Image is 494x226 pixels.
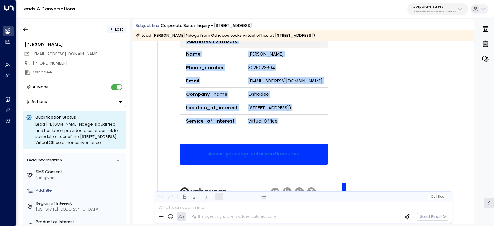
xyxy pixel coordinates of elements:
[248,88,328,101] td: Oshodee
[428,194,446,199] button: Cc|Bcc
[407,3,468,15] button: Corporate Suitesbf700612-62b1-479a-83db-a4f3d9aa0159
[295,187,304,196] img: unbounce google
[32,51,99,57] span: mcallenanitoss@gmail.com
[180,61,248,74] th: phone_number
[36,201,124,207] label: Region of Interest
[180,187,226,197] img: unbounce
[271,188,280,196] img: unbounce twitter
[436,195,437,199] span: |
[110,24,113,34] div: •
[248,48,328,61] td: [PERSON_NAME]
[35,115,123,120] p: Qualification Status
[33,69,126,75] div: Oshodee
[192,214,276,219] div: The agent signature is added automatically
[24,41,126,48] div: [PERSON_NAME]
[25,157,62,163] div: Lead Information
[248,74,328,88] td: [EMAIL_ADDRESS][DOMAIN_NAME]
[33,61,126,66] div: [PHONE_NUMBER]
[32,51,99,56] span: [EMAIL_ADDRESS][DOMAIN_NAME]
[161,23,252,29] div: Corporate Suites Inquiry - [STREET_ADDRESS]
[180,115,248,128] th: service_of_interest
[36,175,124,181] div: Not given
[180,88,248,101] th: company_name
[186,35,328,48] h4: Submitted Form Data
[430,195,444,199] span: Cc Bcc
[23,97,126,107] div: Button group with a nested menu
[36,169,124,175] label: SMS Consent
[136,23,160,28] span: Subject Line:
[36,207,124,212] div: [US_STATE][GEOGRAPHIC_DATA]
[283,187,292,196] img: unbounce linkedin
[157,193,164,201] button: Undo
[307,187,316,196] img: unbounce instagram
[26,99,47,104] div: Actions
[248,115,328,128] td: Virtual Office
[413,5,456,9] p: Corporate Suites
[180,101,248,115] th: location_of_interest
[248,101,328,115] td: [STREET_ADDRESS])
[180,151,328,158] a: Access your page details on Unbounce
[167,193,175,201] button: Redo
[35,121,123,146] div: Lead [PERSON_NAME] Ndege is qualified and has been provided a calendar link to schedule a tour of...
[23,97,126,107] button: Actions
[413,10,456,13] p: bf700612-62b1-479a-83db-a4f3d9aa0159
[115,27,123,32] span: Lost
[248,61,328,74] td: 3026023604
[180,48,248,61] th: name
[36,188,124,194] div: AddTitle
[22,6,75,12] a: Leads & Conversations
[36,219,124,225] label: Product of Interest
[33,84,49,90] div: AI Mode
[136,32,315,39] div: Lead [PERSON_NAME] Ndege from Oshodee seeks virtual office at [STREET_ADDRESS])
[180,74,248,88] th: email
